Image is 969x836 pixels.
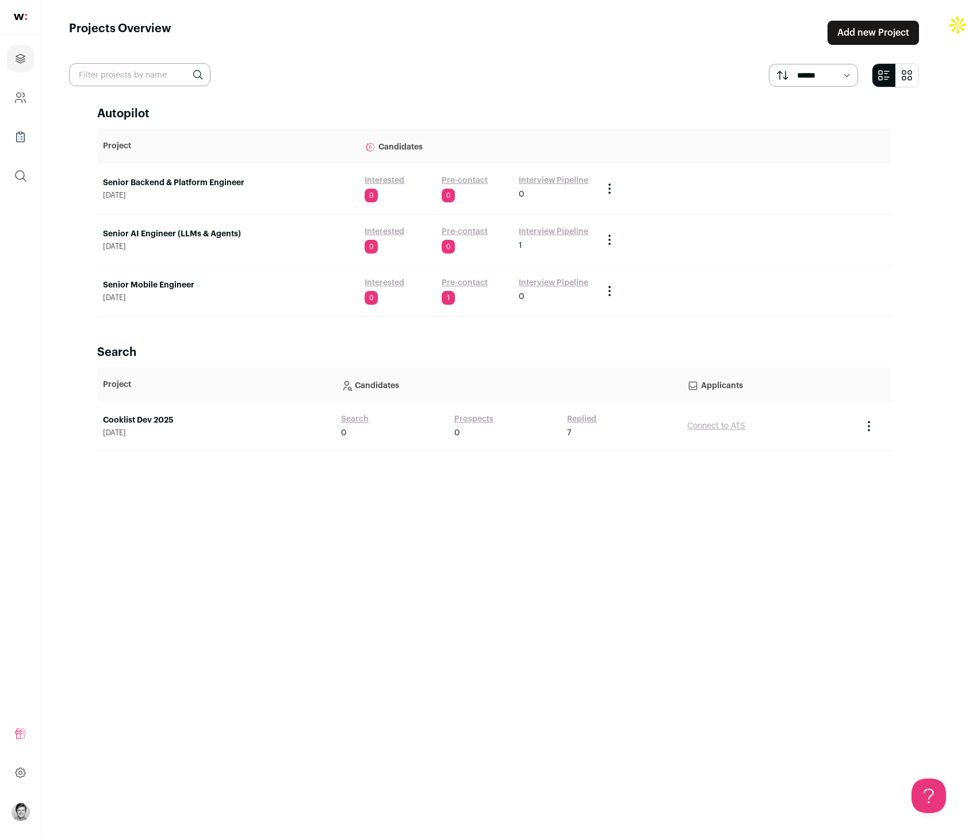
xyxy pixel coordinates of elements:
[454,413,493,425] a: Prospects
[442,291,455,305] span: 1
[454,427,460,439] span: 0
[103,242,353,251] span: [DATE]
[687,373,851,396] p: Applicants
[103,177,353,189] a: Senior Backend & Platform Engineer
[365,291,378,305] span: 0
[7,84,34,112] a: Company and ATS Settings
[519,277,588,289] a: Interview Pipeline
[862,419,876,433] button: Project Actions
[14,14,27,20] img: wellfound-shorthand-0d5821cbd27db2630d0214b213865d53afaa358527fdda9d0ea32b1df1b89c2c.svg
[828,21,919,45] a: Add new Project
[7,45,34,72] a: Projects
[12,803,30,821] img: 606302-medium_jpg
[365,175,404,186] a: Interested
[103,191,353,200] span: [DATE]
[97,106,891,122] h2: Autopilot
[911,779,946,813] iframe: Help Scout Beacon - Open
[7,123,34,151] a: Company Lists
[12,803,30,821] button: Open dropdown
[442,277,488,289] a: Pre-contact
[341,373,676,396] p: Candidates
[103,415,330,426] a: Cooklist Dev 2025
[103,428,330,438] span: [DATE]
[567,413,596,425] a: Replied
[519,189,524,200] span: 0
[103,379,330,390] p: Project
[103,293,353,302] span: [DATE]
[442,175,488,186] a: Pre-contact
[103,228,353,240] a: Senior AI Engineer (LLMs & Agents)
[69,63,210,86] input: Filter projects by name
[365,277,404,289] a: Interested
[365,240,378,254] span: 0
[69,21,171,45] h1: Projects Overview
[341,413,369,425] a: Search
[603,182,616,195] button: Project Actions
[519,291,524,302] span: 0
[442,240,455,254] span: 0
[103,279,353,291] a: Senior Mobile Engineer
[603,233,616,247] button: Project Actions
[442,189,455,202] span: 0
[567,427,571,439] span: 7
[687,422,745,430] a: Connect to ATS
[442,226,488,237] a: Pre-contact
[519,175,588,186] a: Interview Pipeline
[97,344,891,361] h2: Search
[103,140,353,152] p: Project
[519,240,522,251] span: 1
[947,14,969,36] img: Apollo
[341,427,347,439] span: 0
[365,226,404,237] a: Interested
[365,135,591,158] p: Candidates
[365,189,378,202] span: 0
[603,284,616,298] button: Project Actions
[519,226,588,237] a: Interview Pipeline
